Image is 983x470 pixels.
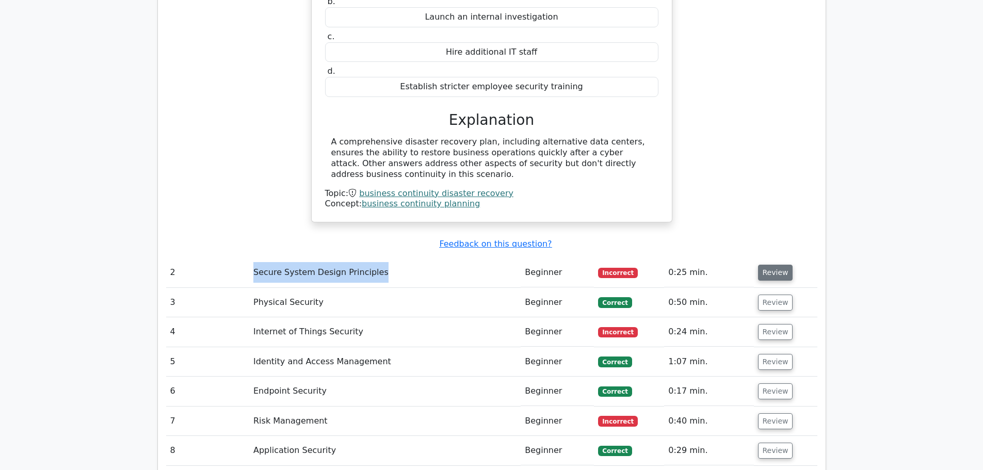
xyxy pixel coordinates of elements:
[664,347,753,377] td: 1:07 min.
[325,7,658,27] div: Launch an internal investigation
[598,297,632,307] span: Correct
[758,324,793,340] button: Review
[166,347,249,377] td: 5
[359,188,513,198] a: business continuity disaster recovery
[521,317,594,347] td: Beginner
[249,436,521,465] td: Application Security
[328,31,335,41] span: c.
[598,327,638,337] span: Incorrect
[664,377,753,406] td: 0:17 min.
[758,413,793,429] button: Review
[325,199,658,209] div: Concept:
[758,443,793,459] button: Review
[664,317,753,347] td: 0:24 min.
[331,111,652,129] h3: Explanation
[166,258,249,287] td: 2
[664,258,753,287] td: 0:25 min.
[598,268,638,278] span: Incorrect
[758,354,793,370] button: Review
[328,66,335,76] span: d.
[598,446,632,456] span: Correct
[249,407,521,436] td: Risk Management
[331,137,652,180] div: A comprehensive disaster recovery plan, including alternative data centers, ensures the ability t...
[325,42,658,62] div: Hire additional IT staff
[598,386,632,397] span: Correct
[758,295,793,311] button: Review
[521,288,594,317] td: Beginner
[521,347,594,377] td: Beginner
[598,356,632,367] span: Correct
[362,199,480,208] a: business continuity planning
[598,416,638,426] span: Incorrect
[758,383,793,399] button: Review
[249,288,521,317] td: Physical Security
[758,265,793,281] button: Review
[664,288,753,317] td: 0:50 min.
[521,436,594,465] td: Beginner
[664,407,753,436] td: 0:40 min.
[249,347,521,377] td: Identity and Access Management
[166,407,249,436] td: 7
[521,377,594,406] td: Beginner
[249,258,521,287] td: Secure System Design Principles
[325,77,658,97] div: Establish stricter employee security training
[325,188,658,199] div: Topic:
[166,436,249,465] td: 8
[664,436,753,465] td: 0:29 min.
[249,377,521,406] td: Endpoint Security
[249,317,521,347] td: Internet of Things Security
[166,317,249,347] td: 4
[439,239,552,249] a: Feedback on this question?
[166,377,249,406] td: 6
[521,258,594,287] td: Beginner
[521,407,594,436] td: Beginner
[166,288,249,317] td: 3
